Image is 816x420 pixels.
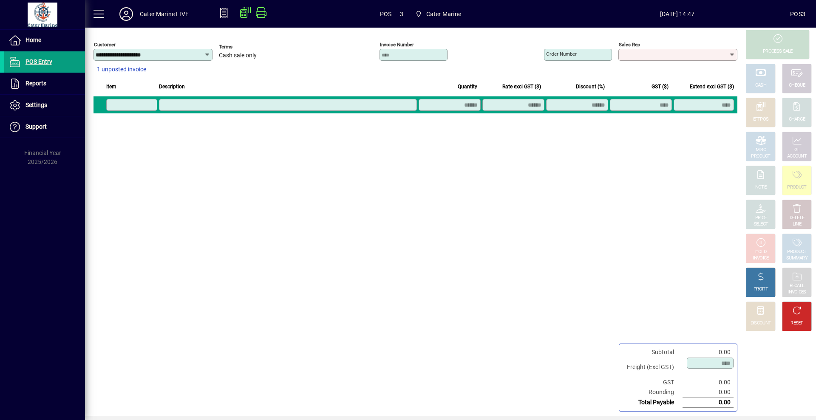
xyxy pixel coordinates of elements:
div: POS3 [790,7,805,21]
button: 1 unposted invoice [93,62,150,77]
div: RESET [790,320,803,327]
span: [DATE] 14:47 [564,7,790,21]
div: CHEQUE [789,82,805,89]
span: Extend excl GST ($) [690,82,734,91]
td: 0.00 [683,378,734,387]
div: Cater Marine LIVE [140,7,189,21]
td: 0.00 [683,397,734,408]
td: GST [623,378,683,387]
mat-label: Customer [94,42,116,48]
span: Settings [25,101,47,108]
span: Home [25,37,41,43]
td: Total Payable [623,397,683,408]
span: Rate excl GST ($) [502,82,541,91]
td: 0.00 [683,387,734,397]
a: Home [4,30,85,51]
div: SUMMARY [786,255,807,262]
mat-label: Order number [546,51,577,57]
div: NOTE [755,184,766,191]
td: Rounding [623,387,683,397]
span: 1 unposted invoice [97,65,146,74]
div: PRODUCT [751,153,770,160]
div: EFTPOS [753,116,769,123]
span: Reports [25,80,46,87]
div: DELETE [790,215,804,221]
div: LINE [793,221,801,228]
a: Support [4,116,85,138]
div: PROFIT [754,286,768,293]
span: Description [159,82,185,91]
span: Support [25,123,47,130]
span: Cater Marine [426,7,461,21]
td: 0.00 [683,347,734,357]
mat-label: Sales rep [619,42,640,48]
span: 3 [400,7,403,21]
div: INVOICES [788,289,806,296]
div: RECALL [790,283,805,289]
span: Cater Marine [412,6,465,22]
mat-label: Invoice number [380,42,414,48]
div: MISC [756,147,766,153]
div: CHARGE [789,116,805,123]
td: Freight (Excl GST) [623,357,683,378]
div: PRODUCT [787,184,806,191]
span: POS [380,7,392,21]
a: Reports [4,73,85,94]
a: Settings [4,95,85,116]
div: INVOICE [753,255,768,262]
div: SELECT [754,221,768,228]
div: ACCOUNT [787,153,807,160]
span: Item [106,82,116,91]
span: Discount (%) [576,82,605,91]
span: Cash sale only [219,52,257,59]
div: HOLD [755,249,766,255]
span: POS Entry [25,58,52,65]
span: GST ($) [652,82,669,91]
div: PRODUCT [787,249,806,255]
span: Quantity [458,82,477,91]
span: Terms [219,44,270,50]
div: PROCESS SALE [763,48,793,55]
div: PRICE [755,215,767,221]
td: Subtotal [623,347,683,357]
button: Profile [113,6,140,22]
div: GL [794,147,800,153]
div: DISCOUNT [751,320,771,327]
div: CASH [755,82,766,89]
